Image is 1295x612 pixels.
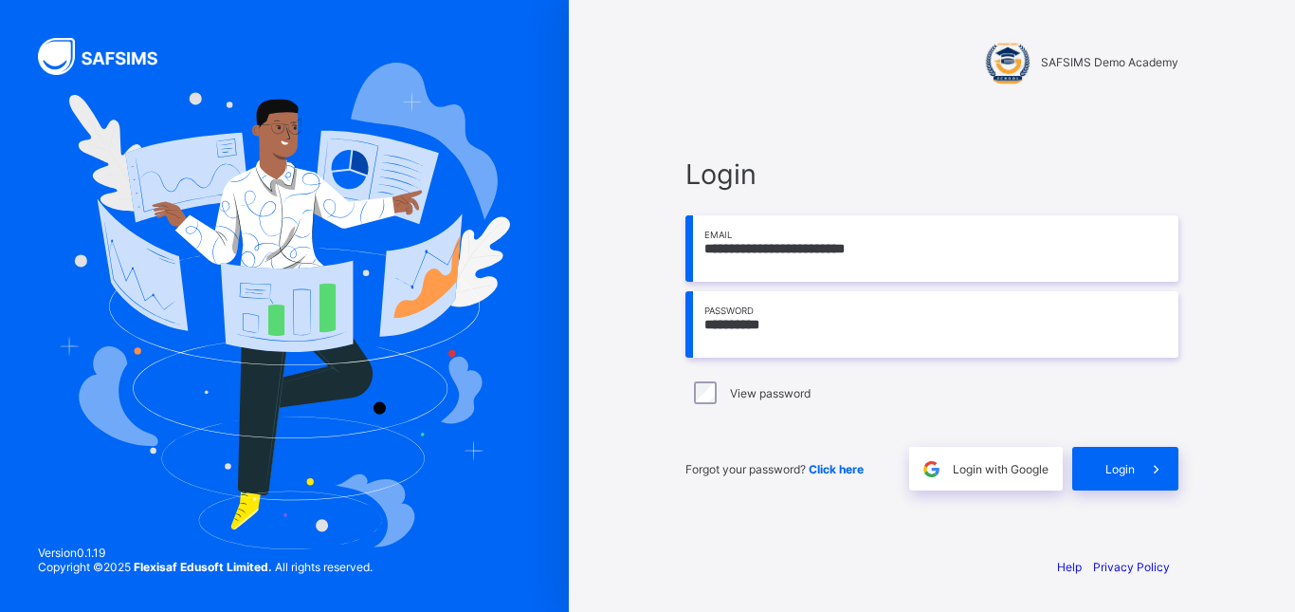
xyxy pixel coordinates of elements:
span: Login [685,158,1178,191]
span: SAFSIMS Demo Academy [1041,55,1178,69]
a: Click here [809,462,864,476]
span: Login [1105,462,1135,476]
img: SAFSIMS Logo [38,38,180,75]
label: View password [730,386,811,400]
img: Hero Image [59,63,510,548]
a: Privacy Policy [1093,560,1170,574]
img: google.396cfc9801f0270233282035f929180a.svg [921,458,942,480]
span: Version 0.1.19 [38,546,373,560]
span: Forgot your password? [685,462,864,476]
strong: Flexisaf Edusoft Limited. [134,560,272,574]
a: Help [1057,560,1082,574]
span: Login with Google [953,462,1049,476]
span: Copyright © 2025 All rights reserved. [38,560,373,574]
